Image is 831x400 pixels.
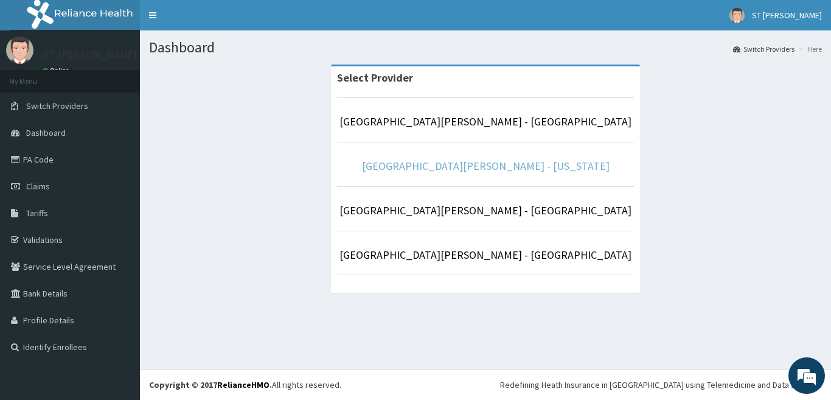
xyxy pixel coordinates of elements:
span: Tariffs [26,208,48,219]
strong: Select Provider [337,71,413,85]
li: Here [796,44,822,54]
img: User Image [729,8,745,23]
a: [GEOGRAPHIC_DATA][PERSON_NAME] - [US_STATE] [362,159,610,173]
footer: All rights reserved. [140,369,831,400]
a: Online [43,66,72,75]
strong: Copyright © 2017 . [149,379,272,390]
img: d_794563401_company_1708531726252_794563401 [23,61,49,91]
span: Claims [26,181,50,192]
a: [GEOGRAPHIC_DATA][PERSON_NAME] - [GEOGRAPHIC_DATA] [339,203,631,217]
textarea: Type your message and hit 'Enter' [6,268,232,311]
span: ST [PERSON_NAME] [752,10,822,21]
span: Switch Providers [26,100,88,111]
span: Dashboard [26,127,66,138]
img: User Image [6,37,33,64]
a: [GEOGRAPHIC_DATA][PERSON_NAME] - [GEOGRAPHIC_DATA] [339,114,631,128]
a: RelianceHMO [217,379,269,390]
div: Chat with us now [63,68,204,84]
a: [GEOGRAPHIC_DATA][PERSON_NAME] - [GEOGRAPHIC_DATA] [339,248,631,262]
h1: Dashboard [149,40,822,55]
div: Minimize live chat window [200,6,229,35]
a: Switch Providers [733,44,794,54]
p: ST [PERSON_NAME] [43,49,137,60]
div: Redefining Heath Insurance in [GEOGRAPHIC_DATA] using Telemedicine and Data Science! [500,379,822,391]
span: We're online! [71,121,168,244]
